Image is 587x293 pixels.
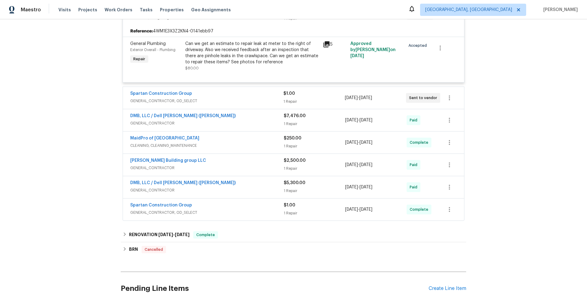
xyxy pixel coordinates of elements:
span: [DATE] [158,232,173,237]
span: Approved by [PERSON_NAME] on [350,42,396,58]
span: CLEANING, CLEANING_MAINTENANCE [130,143,284,149]
div: 1 Repair [284,188,345,194]
span: $1.00 [283,91,295,96]
div: 4WM1E3X3Z2KN4-0141ebb97 [123,26,464,37]
span: [DATE] [360,140,372,145]
span: Complete [410,206,431,213]
h6: RENOVATION [129,231,190,239]
span: GENERAL_CONTRACTOR [130,165,284,171]
span: [DATE] [360,185,372,189]
span: Projects [78,7,97,13]
a: DMB, LLC / Dell [PERSON_NAME] ([PERSON_NAME]) [130,114,236,118]
span: $5,300.00 [284,181,305,185]
span: Paid [410,117,420,123]
span: Paid [410,162,420,168]
span: [DATE] [345,163,358,167]
div: 1 Repair [284,121,345,127]
b: Reference: [130,28,153,34]
span: Visits [58,7,71,13]
span: Sent to vendor [409,95,440,101]
span: - [345,162,372,168]
span: General Plumbing [130,42,166,46]
span: $250.00 [284,136,301,140]
span: [DATE] [359,96,372,100]
span: [DATE] [360,163,372,167]
a: DMB, LLC / Dell [PERSON_NAME] ([PERSON_NAME]) [130,181,236,185]
span: [GEOGRAPHIC_DATA], [GEOGRAPHIC_DATA] [425,7,512,13]
span: [DATE] [345,185,358,189]
span: - [345,95,372,101]
span: Repair [131,56,148,62]
div: 1 Repair [283,98,345,105]
span: [DATE] [345,118,358,122]
span: Complete [410,139,431,146]
span: Work Orders [105,7,132,13]
div: 5 [323,41,347,48]
span: [PERSON_NAME] [541,7,578,13]
span: Complete [194,232,217,238]
span: [DATE] [345,207,358,212]
div: Create Line Item [429,286,466,291]
span: $80.00 [185,66,199,70]
div: BRN Cancelled [121,242,466,257]
span: GENERAL_CONTRACTOR [130,120,284,126]
span: GENERAL_CONTRACTOR [130,187,284,193]
span: - [345,117,372,123]
span: [DATE] [360,207,372,212]
span: Paid [410,184,420,190]
div: 1 Repair [284,143,345,149]
span: [DATE] [175,232,190,237]
div: 1 Repair [284,210,345,216]
span: Accepted [408,43,429,49]
span: - [345,184,372,190]
a: MaidPro of [GEOGRAPHIC_DATA] [130,136,199,140]
span: GENERAL_CONTRACTOR, OD_SELECT [130,210,284,216]
span: $2,500.00 [284,158,306,163]
span: [DATE] [350,54,364,58]
span: Exterior Overall - Plumbing [130,48,175,52]
span: - [158,232,190,237]
div: Can we get an estimate to repair leak at meter to the right of driveway. Also we received feedbac... [185,41,319,65]
span: $1.00 [284,203,295,207]
a: Spartan Construction Group [130,203,192,207]
span: Geo Assignments [191,7,231,13]
span: $7,476.00 [284,114,306,118]
span: [DATE] [345,96,358,100]
span: Maestro [21,7,41,13]
span: Properties [160,7,184,13]
div: 1 Repair [284,165,345,172]
span: Tasks [140,8,153,12]
a: [PERSON_NAME] Building group LLC [130,158,206,163]
span: - [345,139,372,146]
span: - [345,206,372,213]
span: Cancelled [142,247,165,253]
div: RENOVATION [DATE]-[DATE]Complete [121,228,466,242]
h6: BRN [129,246,138,253]
span: [DATE] [345,140,358,145]
span: [DATE] [360,118,372,122]
a: Spartan Construction Group [130,91,192,96]
span: GENERAL_CONTRACTOR, OD_SELECT [130,98,283,104]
